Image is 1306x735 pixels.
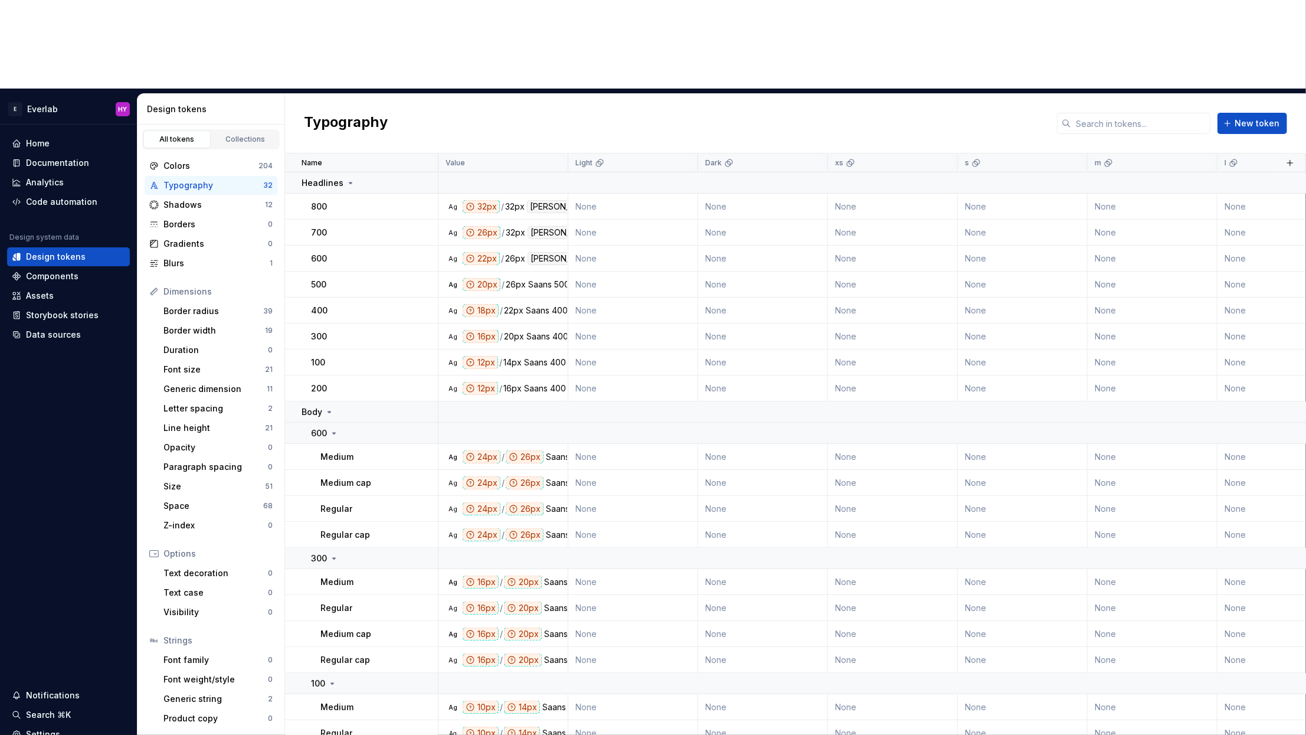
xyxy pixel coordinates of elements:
[159,690,277,708] a: Generic string2
[463,330,499,343] div: 16px
[502,278,505,291] div: /
[502,226,505,239] div: /
[159,516,277,535] a: Z-index0
[449,504,458,514] div: Ag
[302,406,322,418] p: Body
[1088,349,1217,375] td: None
[698,246,828,272] td: None
[163,179,263,191] div: Typography
[159,399,277,418] a: Letter spacing2
[505,252,525,265] div: 26px
[163,442,268,453] div: Opacity
[528,278,552,291] div: Saans
[828,470,958,496] td: None
[159,651,277,669] a: Font family0
[311,357,325,368] p: 100
[1088,375,1217,401] td: None
[546,502,569,515] div: Saans
[1088,194,1217,220] td: None
[568,349,698,375] td: None
[302,158,322,168] p: Name
[463,252,500,265] div: 22px
[311,331,327,342] p: 300
[163,422,265,434] div: Line height
[504,330,524,343] div: 20px
[163,199,265,211] div: Shadows
[546,476,569,489] div: Saans
[504,576,542,589] div: 20px
[311,227,327,239] p: 700
[268,694,273,704] div: 2
[268,443,273,452] div: 0
[958,272,1088,298] td: None
[268,714,273,723] div: 0
[698,272,828,298] td: None
[7,306,130,325] a: Storybook stories
[449,202,458,211] div: Ag
[828,349,958,375] td: None
[311,279,326,290] p: 500
[268,675,273,684] div: 0
[159,583,277,602] a: Text case0
[163,160,258,172] div: Colors
[27,103,58,115] div: Everlab
[1235,117,1279,129] span: New token
[698,496,828,522] td: None
[7,192,130,211] a: Code automation
[7,173,130,192] a: Analytics
[526,304,549,317] div: Saans
[546,450,569,463] div: Saans
[568,272,698,298] td: None
[7,153,130,172] a: Documentation
[958,496,1088,522] td: None
[828,272,958,298] td: None
[1088,272,1217,298] td: None
[828,324,958,349] td: None
[163,693,268,705] div: Generic string
[320,451,353,463] p: Medium
[500,602,503,615] div: /
[163,567,268,579] div: Text decoration
[7,134,130,153] a: Home
[1088,246,1217,272] td: None
[506,278,526,291] div: 26px
[958,220,1088,246] td: None
[449,655,458,665] div: Ag
[311,427,327,439] p: 600
[268,569,273,578] div: 0
[506,476,544,489] div: 26px
[7,286,130,305] a: Assets
[311,383,327,394] p: 200
[26,138,50,149] div: Home
[449,280,458,289] div: Ag
[568,194,698,220] td: None
[463,476,500,489] div: 24px
[449,332,458,341] div: Ag
[575,158,593,168] p: Light
[506,450,544,463] div: 26px
[268,655,273,665] div: 0
[163,606,268,618] div: Visibility
[1088,496,1217,522] td: None
[1225,158,1226,168] p: l
[1088,470,1217,496] td: None
[500,330,503,343] div: /
[268,462,273,472] div: 0
[163,238,268,250] div: Gradients
[7,325,130,344] a: Data sources
[463,502,500,515] div: 24px
[828,496,958,522] td: None
[320,529,370,541] p: Regular cap
[9,233,79,242] div: Design system data
[463,226,500,239] div: 26px
[159,458,277,476] a: Paragraph spacing0
[463,278,500,291] div: 20px
[265,326,273,335] div: 19
[159,603,277,622] a: Visibility0
[159,670,277,689] a: Font weight/style0
[265,200,273,210] div: 12
[26,270,78,282] div: Components
[147,103,280,115] div: Design tokens
[463,528,500,541] div: 24px
[159,709,277,728] a: Product copy0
